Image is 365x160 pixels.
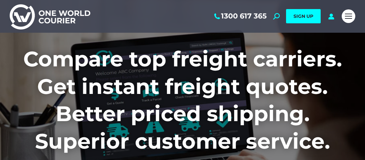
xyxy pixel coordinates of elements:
[286,9,321,23] a: SIGN UP
[342,9,355,23] a: Mobile menu icon
[10,45,355,155] h1: Compare top freight carriers. Get instant freight quotes. Better priced shipping. Superior custom...
[10,3,90,29] img: One World Courier
[213,12,267,20] a: 1300 617 365
[293,13,313,19] span: SIGN UP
